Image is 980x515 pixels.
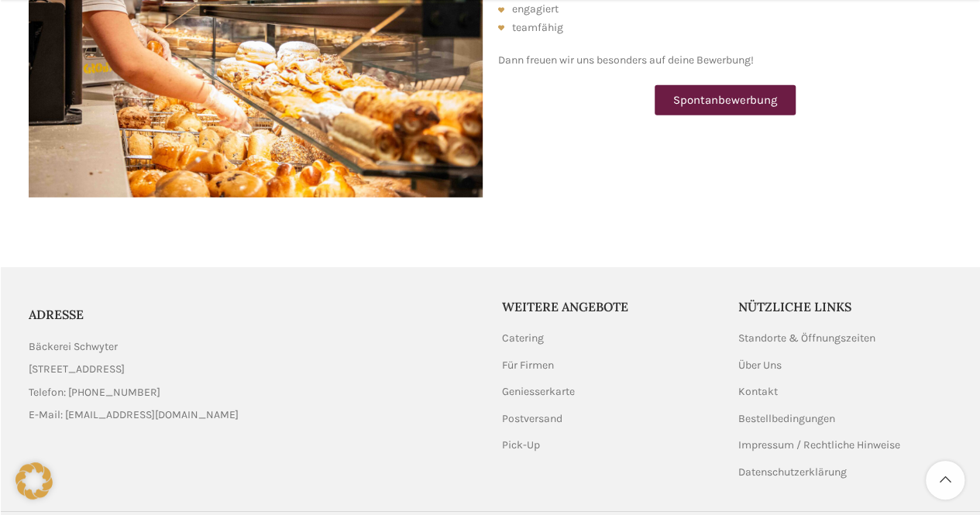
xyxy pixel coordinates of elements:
[502,384,576,400] a: Geniesserkarte
[502,298,716,315] h5: Weitere Angebote
[738,384,779,400] a: Kontakt
[502,411,564,427] a: Postversand
[29,338,118,355] span: Bäckerei Schwyter
[738,411,837,427] a: Bestellbedingungen
[29,361,125,378] span: [STREET_ADDRESS]
[502,438,542,453] a: Pick-Up
[738,298,952,315] h5: Nützliche Links
[738,465,848,480] a: Datenschutzerklärung
[738,438,902,453] a: Impressum / Rechtliche Hinweise
[655,85,796,115] a: Spontanbewerbung
[512,19,563,36] span: teamfähig
[738,331,877,346] a: Standorte & Öffnungszeiten
[502,358,555,373] a: Für Firmen
[512,1,559,18] span: engagiert
[498,52,952,69] p: Dann freuen wir uns besonders auf deine Bewerbung!
[29,307,84,322] span: ADRESSE
[502,331,545,346] a: Catering
[673,94,777,106] span: Spontanbewerbung
[29,407,239,424] span: E-Mail: [EMAIL_ADDRESS][DOMAIN_NAME]
[29,384,479,401] a: List item link
[738,358,783,373] a: Über Uns
[926,461,965,500] a: Scroll to top button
